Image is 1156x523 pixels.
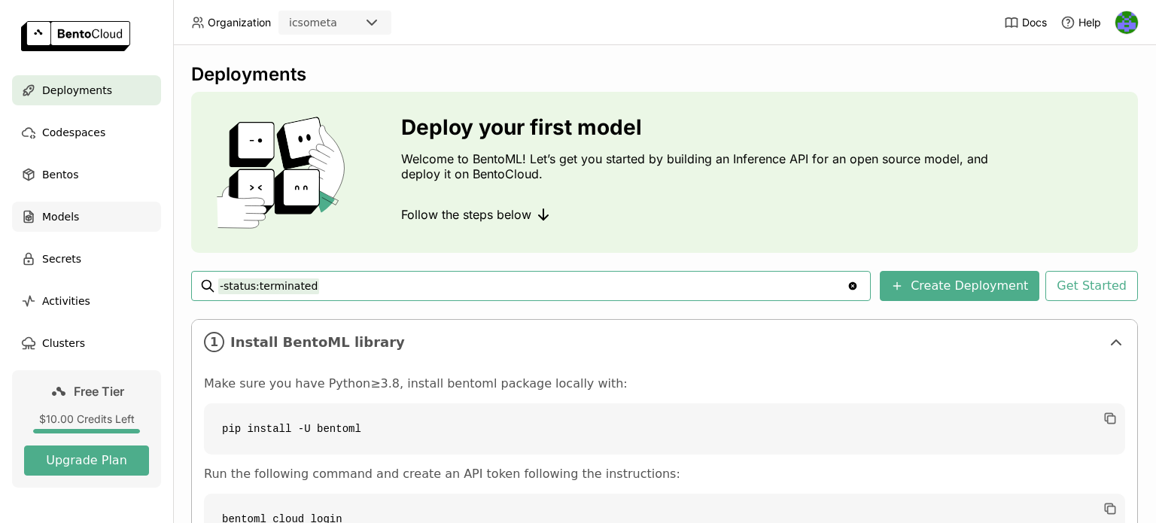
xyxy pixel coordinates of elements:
a: Clusters [12,328,161,358]
img: icso meta [1115,11,1138,34]
span: Docs [1022,16,1047,29]
div: Help [1060,15,1101,30]
a: Bentos [12,160,161,190]
span: Follow the steps below [401,207,531,222]
span: Codespaces [42,123,105,141]
span: Install BentoML library [230,334,1101,351]
span: Activities [42,292,90,310]
button: Upgrade Plan [24,445,149,476]
span: Organization [208,16,271,29]
span: Models [42,208,79,226]
a: Codespaces [12,117,161,147]
button: Get Started [1045,271,1138,301]
code: pip install -U bentoml [204,403,1125,455]
img: logo [21,21,130,51]
div: Deployments [191,63,1138,86]
span: Bentos [42,166,78,184]
div: icsometa [289,15,337,30]
p: Run the following command and create an API token following the instructions: [204,467,1125,482]
span: Deployments [42,81,112,99]
input: Selected icsometa. [339,16,340,31]
p: Make sure you have Python≥3.8, install bentoml package locally with: [204,376,1125,391]
a: Secrets [12,244,161,274]
img: cover onboarding [203,116,365,229]
input: Search [218,274,847,298]
a: Docs [1004,15,1047,30]
span: Clusters [42,334,85,352]
a: Models [12,202,161,232]
svg: Clear value [847,280,859,292]
p: Welcome to BentoML! Let’s get you started by building an Inference API for an open source model, ... [401,151,996,181]
button: Create Deployment [880,271,1039,301]
i: 1 [204,332,224,352]
a: Deployments [12,75,161,105]
h3: Deploy your first model [401,115,996,139]
span: Help [1078,16,1101,29]
a: Activities [12,286,161,316]
a: Free Tier$10.00 Credits LeftUpgrade Plan [12,370,161,488]
span: Free Tier [74,384,124,399]
span: Secrets [42,250,81,268]
div: $10.00 Credits Left [24,412,149,426]
div: 1Install BentoML library [192,320,1137,364]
